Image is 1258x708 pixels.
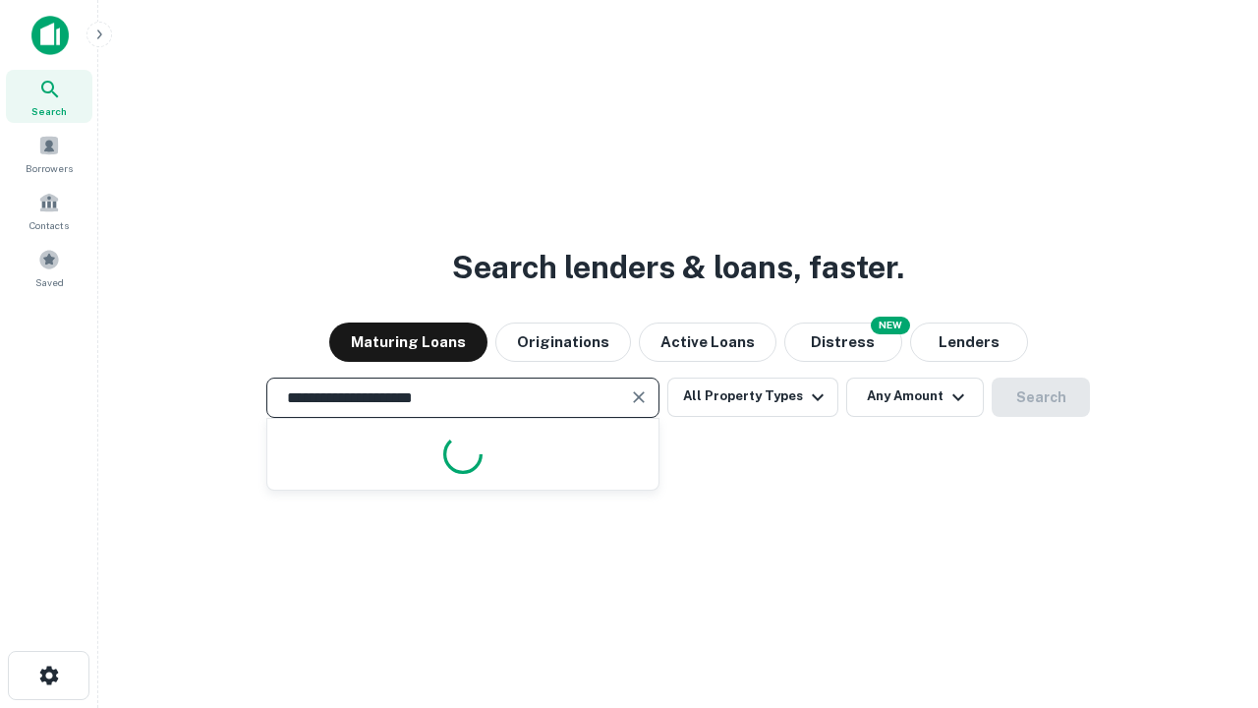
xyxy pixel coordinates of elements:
button: Maturing Loans [329,323,487,362]
iframe: Chat Widget [1160,551,1258,645]
span: Search [31,103,67,119]
h3: Search lenders & loans, faster. [452,244,904,291]
a: Saved [6,241,92,294]
a: Borrowers [6,127,92,180]
span: Saved [35,274,64,290]
img: capitalize-icon.png [31,16,69,55]
button: All Property Types [667,378,838,417]
div: NEW [871,317,910,334]
span: Contacts [29,217,69,233]
a: Contacts [6,184,92,237]
button: Lenders [910,323,1028,362]
a: Search [6,70,92,123]
button: Any Amount [846,378,984,417]
button: Clear [625,383,653,411]
button: Originations [495,323,631,362]
button: Search distressed loans with lien and other non-mortgage details. [784,323,902,362]
span: Borrowers [26,160,73,176]
button: Active Loans [639,323,776,362]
